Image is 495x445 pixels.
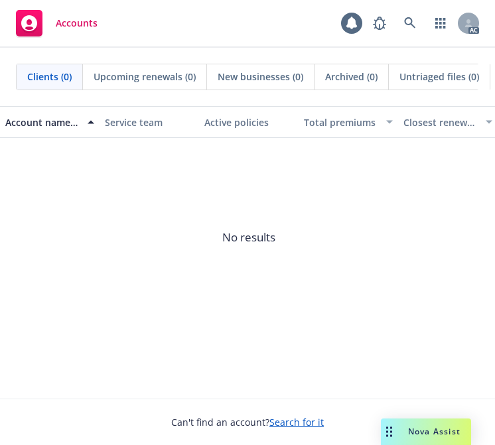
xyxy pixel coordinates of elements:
button: Total premiums [299,106,398,138]
button: Active policies [199,106,299,138]
span: Untriaged files (0) [399,70,479,84]
span: Upcoming renewals (0) [94,70,196,84]
div: Account name, DBA [5,115,80,129]
span: New businesses (0) [218,70,303,84]
div: Service team [105,115,194,129]
span: Accounts [56,18,98,29]
a: Report a Bug [366,10,393,36]
span: Can't find an account? [171,415,324,429]
span: Nova Assist [408,426,460,437]
button: Service team [100,106,199,138]
a: Search for it [269,416,324,428]
span: Clients (0) [27,70,72,84]
span: Archived (0) [325,70,378,84]
div: Closest renewal date [403,115,478,129]
div: Active policies [204,115,293,129]
div: Total premiums [304,115,378,129]
a: Switch app [427,10,454,36]
button: Nova Assist [381,418,471,445]
a: Accounts [11,5,103,42]
a: Search [397,10,423,36]
div: Drag to move [381,418,397,445]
